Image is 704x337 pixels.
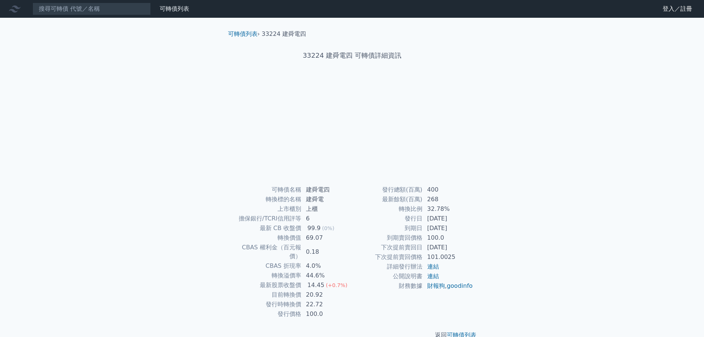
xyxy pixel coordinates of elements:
td: 到期賣回價格 [352,233,423,243]
div: 14.45 [306,281,326,290]
div: 99.9 [306,224,322,233]
a: goodinfo [447,282,473,289]
td: 轉換溢價率 [231,271,302,280]
td: 發行日 [352,214,423,223]
td: 20.92 [302,290,352,300]
td: 6 [302,214,352,223]
td: 0.18 [302,243,352,261]
input: 搜尋可轉債 代號／名稱 [33,3,151,15]
td: 101.0025 [423,252,473,262]
li: › [228,30,260,38]
td: 轉換比例 [352,204,423,214]
td: CBAS 折現率 [231,261,302,271]
td: 上市櫃別 [231,204,302,214]
td: 財務數據 [352,281,423,291]
span: (+0.7%) [326,282,347,288]
td: 69.07 [302,233,352,243]
td: 44.6% [302,271,352,280]
td: 100.0 [302,309,352,319]
td: 目前轉換價 [231,290,302,300]
td: 轉換標的名稱 [231,195,302,204]
td: 最新餘額(百萬) [352,195,423,204]
td: 4.0% [302,261,352,271]
td: 發行時轉換價 [231,300,302,309]
td: [DATE] [423,223,473,233]
td: 22.72 [302,300,352,309]
td: , [423,281,473,291]
a: 連結 [427,273,439,280]
td: 到期日 [352,223,423,233]
a: 登入／註冊 [657,3,698,15]
td: 發行總額(百萬) [352,185,423,195]
td: 擔保銀行/TCRI信用評等 [231,214,302,223]
td: 100.0 [423,233,473,243]
span: (0%) [322,225,334,231]
td: 32.78% [423,204,473,214]
a: 可轉債列表 [160,5,189,12]
td: 上櫃 [302,204,352,214]
td: 最新股票收盤價 [231,280,302,290]
td: 公開說明書 [352,272,423,281]
td: 最新 CB 收盤價 [231,223,302,233]
td: 下次提前賣回日 [352,243,423,252]
li: 33224 建舜電四 [262,30,306,38]
h1: 33224 建舜電四 可轉債詳細資訊 [222,50,482,61]
td: 400 [423,185,473,195]
td: [DATE] [423,243,473,252]
td: CBAS 權利金（百元報價） [231,243,302,261]
td: 建舜電四 [302,185,352,195]
a: 財報狗 [427,282,445,289]
td: 可轉債名稱 [231,185,302,195]
td: 發行價格 [231,309,302,319]
td: 建舜電 [302,195,352,204]
td: 下次提前賣回價格 [352,252,423,262]
td: 268 [423,195,473,204]
td: [DATE] [423,214,473,223]
td: 詳細發行辦法 [352,262,423,272]
a: 可轉債列表 [228,30,258,37]
td: 轉換價值 [231,233,302,243]
a: 連結 [427,263,439,270]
